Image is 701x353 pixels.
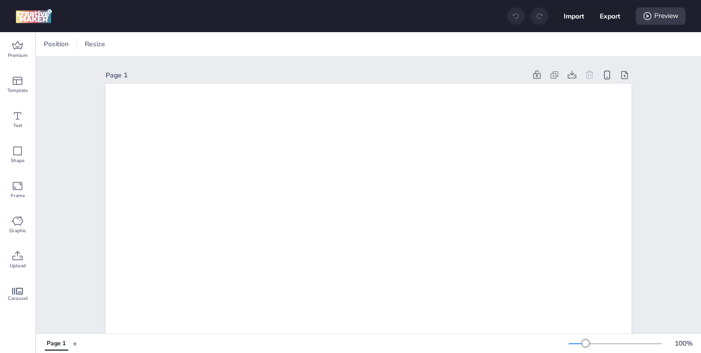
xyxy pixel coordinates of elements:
button: + [73,335,77,352]
span: Premium [8,52,28,59]
span: Shape [11,157,24,165]
span: Text [13,122,22,130]
span: Graphic [9,227,26,235]
div: Page 1 [106,70,526,80]
span: Upload [10,262,26,270]
span: Frame [11,192,25,200]
div: 100 % [672,338,695,349]
span: Position [42,39,71,49]
div: Tabs [40,335,73,352]
span: Template [7,87,28,94]
button: Export [600,6,620,26]
button: Import [564,6,584,26]
div: Page 1 [47,339,66,348]
span: Carousel [8,295,28,302]
div: Preview [636,7,685,25]
img: logo Creative Maker [16,9,52,23]
span: Resize [83,39,107,49]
